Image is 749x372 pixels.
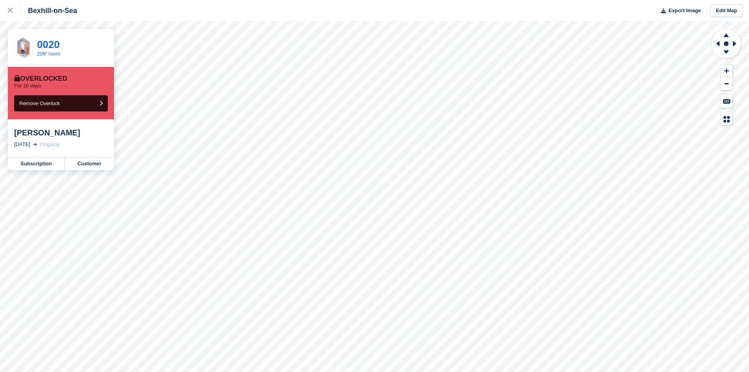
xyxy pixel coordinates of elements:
[37,51,60,57] a: 20ft² room
[40,141,59,148] div: Ongoing
[710,4,743,17] a: Edit Map
[14,128,108,137] div: [PERSON_NAME]
[14,75,67,83] div: Overlocked
[668,7,701,15] span: Export Image
[656,4,701,17] button: Export Image
[33,143,37,146] img: arrow-right-light-icn-cde0832a797a2874e46488d9cf13f60e5c3a73dbe684e267c42b8395dfbc2abf.svg
[8,157,65,170] a: Subscription
[21,6,77,15] div: Bexhill-on-Sea
[15,36,33,59] img: 20FT.jpg
[14,141,30,148] div: [DATE]
[14,95,108,111] button: Remove Overlock
[721,95,732,108] button: Keyboard Shortcuts
[721,65,732,78] button: Zoom In
[14,83,41,89] p: For 10 days
[721,78,732,91] button: Zoom Out
[37,39,60,50] a: 0020
[65,157,114,170] a: Customer
[721,113,732,126] button: Map Legend
[19,100,60,106] span: Remove Overlock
